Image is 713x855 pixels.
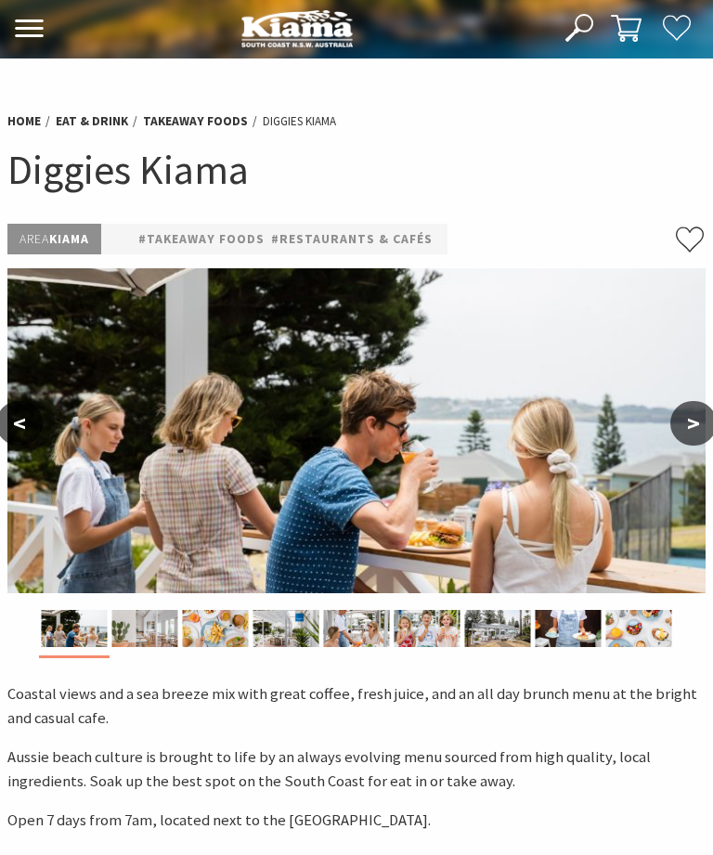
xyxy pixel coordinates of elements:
a: Eat & Drink [56,113,128,130]
p: Open 7 days from 7am, located next to the [GEOGRAPHIC_DATA]. [7,809,706,834]
a: #Restaurants & Cafés [271,228,433,250]
p: Aussie beach culture is brought to life by an always evolving menu sourced from high quality, loc... [7,745,706,795]
img: Diggies Kiama cafe and restaurant Blowhole Point [42,610,108,647]
span: Area [19,230,49,247]
a: Home [7,113,41,130]
p: Kiama [7,224,101,254]
img: Kiama Logo [241,9,353,47]
li: Diggies Kiama [263,112,336,132]
img: Diggies Kiama cafe and restaurant Blowhole Point [7,268,706,593]
p: Coastal views and a sea breeze mix with great coffee, fresh juice, and an all day brunch menu at ... [7,682,706,732]
h1: Diggies Kiama [7,143,706,196]
a: Takeaway Foods [143,113,248,130]
a: #Takeaway Foods [138,228,265,250]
